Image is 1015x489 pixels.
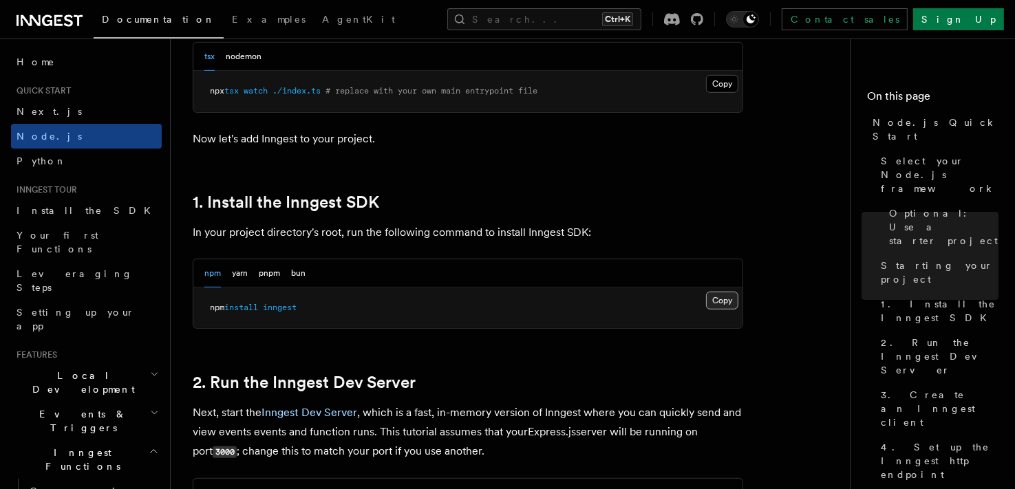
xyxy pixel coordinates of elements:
button: Copy [706,75,738,93]
span: watch [244,86,268,96]
button: Local Development [11,363,162,402]
span: Next.js [17,106,82,117]
h4: On this page [867,88,998,110]
span: Home [17,55,55,69]
button: nodemon [226,43,261,71]
a: Node.js [11,124,162,149]
a: Python [11,149,162,173]
a: Contact sales [782,8,908,30]
span: npx [210,86,224,96]
span: Inngest tour [11,184,77,195]
p: In your project directory's root, run the following command to install Inngest SDK: [193,223,743,242]
span: Optional: Use a starter project [889,206,998,248]
span: Python [17,155,67,166]
span: Node.js Quick Start [873,116,998,143]
a: Documentation [94,4,224,39]
p: Next, start the , which is a fast, in-memory version of Inngest where you can quickly send and vi... [193,403,743,461]
span: 1. Install the Inngest SDK [881,297,998,325]
span: npm [210,303,224,312]
span: 3. Create an Inngest client [881,388,998,429]
a: AgentKit [314,4,403,37]
a: Your first Functions [11,223,162,261]
span: Quick start [11,85,71,96]
a: Next.js [11,99,162,124]
button: pnpm [259,259,280,287]
span: Leveraging Steps [17,268,133,293]
code: 3000 [213,446,237,458]
a: Starting your project [875,253,998,292]
button: Events & Triggers [11,402,162,440]
a: Home [11,50,162,74]
span: Documentation [102,14,215,25]
span: Select your Node.js framework [881,154,998,195]
span: Local Development [11,369,150,396]
span: Examples [232,14,306,25]
a: Inngest Dev Server [261,406,357,419]
span: Inngest Functions [11,446,149,473]
kbd: Ctrl+K [602,12,633,26]
a: 1. Install the Inngest SDK [875,292,998,330]
span: 4. Set up the Inngest http endpoint [881,440,998,481]
span: Install the SDK [17,205,159,216]
button: Toggle dark mode [726,11,759,28]
span: Features [11,349,57,360]
a: Sign Up [913,8,1004,30]
button: yarn [232,259,248,287]
a: 4. Set up the Inngest http endpoint [875,435,998,487]
span: Starting your project [881,259,998,286]
button: Inngest Functions [11,440,162,479]
a: Install the SDK [11,198,162,223]
span: Node.js [17,131,82,142]
button: npm [204,259,221,287]
a: Leveraging Steps [11,261,162,300]
span: Setting up your app [17,307,135,332]
span: 2. Run the Inngest Dev Server [881,336,998,377]
a: 1. Install the Inngest SDK [193,193,379,212]
span: tsx [224,86,239,96]
span: Your first Functions [17,230,98,254]
a: 2. Run the Inngest Dev Server [193,373,416,392]
a: Optional: Use a starter project [884,201,998,253]
a: Examples [224,4,314,37]
a: Setting up your app [11,300,162,338]
span: AgentKit [322,14,395,25]
p: Now let's add Inngest to your project. [193,129,743,149]
span: inngest [263,303,297,312]
a: 3. Create an Inngest client [875,382,998,435]
button: tsx [204,43,215,71]
span: install [224,303,258,312]
button: Copy [706,292,738,309]
span: # replace with your own main entrypoint file [325,86,537,96]
button: Search...Ctrl+K [447,8,641,30]
span: ./index.ts [273,86,321,96]
a: 2. Run the Inngest Dev Server [875,330,998,382]
a: Node.js Quick Start [867,110,998,149]
button: bun [291,259,306,287]
span: Events & Triggers [11,407,150,435]
a: Select your Node.js framework [875,149,998,201]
